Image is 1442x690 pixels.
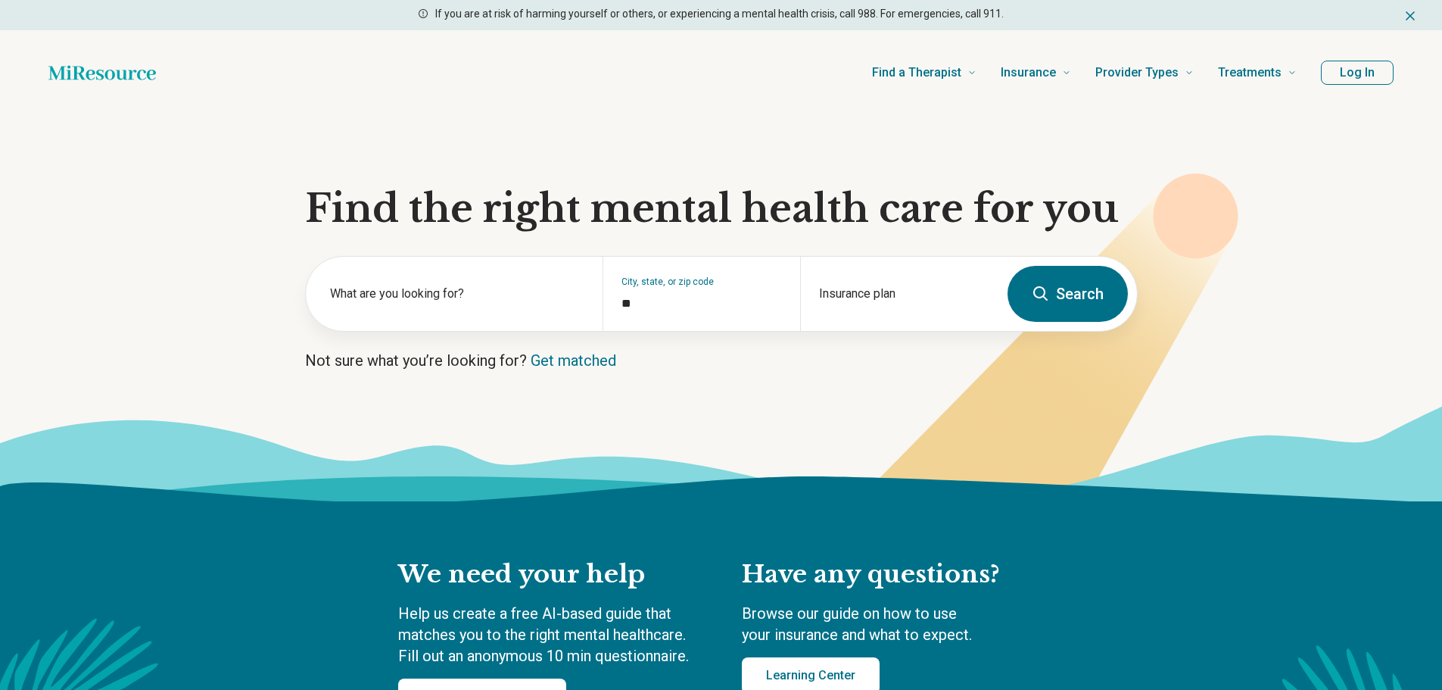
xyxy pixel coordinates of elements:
[1098,42,1195,103] a: Provider Types
[529,351,617,370] a: Get matched
[877,42,980,103] a: Find a Therapist
[1098,62,1180,83] span: Provider Types
[330,285,585,303] label: What are you looking for?
[742,603,1045,645] p: Browse our guide on how to use your insurance and what to expect.
[1219,42,1297,103] a: Treatments
[1322,61,1394,85] button: Log In
[1219,62,1282,83] span: Treatments
[742,559,1045,591] h2: Have any questions?
[1403,6,1418,24] button: Dismiss
[1004,62,1059,83] span: Insurance
[398,559,712,591] h2: We need your help
[877,62,965,83] span: Find a Therapist
[1004,42,1074,103] a: Insurance
[398,603,712,667] p: Help us create a free AI-based guide that matches you to the right mental healthcare. Fill out an...
[1008,266,1128,322] button: Search
[305,350,1138,371] p: Not sure what you’re looking for?
[305,186,1138,232] h1: Find the right mental health care for you
[441,6,998,22] p: If you are at risk of harming yourself or others, or experiencing a mental health crisis, call 98...
[48,58,156,88] a: Home page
